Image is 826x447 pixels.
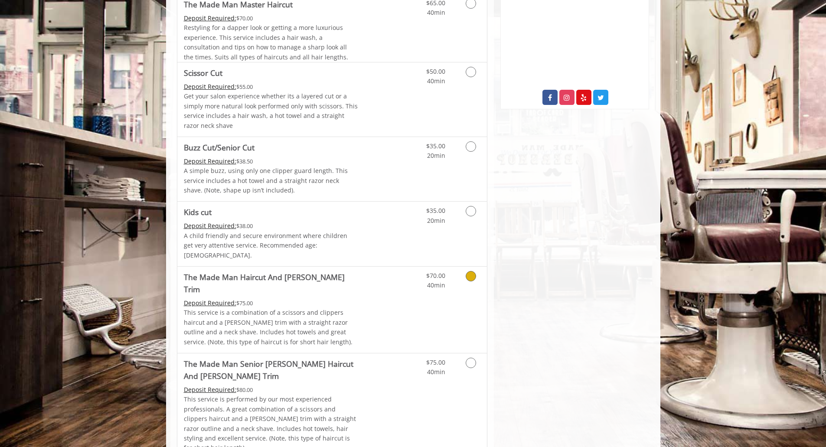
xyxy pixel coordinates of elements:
b: The Made Man Senior [PERSON_NAME] Haircut And [PERSON_NAME] Trim [184,358,358,382]
p: This service is a combination of a scissors and clippers haircut and a [PERSON_NAME] trim with a ... [184,308,358,347]
span: 40min [427,368,445,376]
span: 40min [427,8,445,16]
b: Buzz Cut/Senior Cut [184,141,255,153]
span: Restyling for a dapper look or getting a more luxurious experience. This service includes a hair ... [184,23,348,61]
span: 40min [427,77,445,85]
p: Get your salon experience whether its a layered cut or a simply more natural look performed only ... [184,91,358,131]
span: 20min [427,151,445,160]
span: $50.00 [426,67,445,75]
span: This service needs some Advance to be paid before we block your appointment [184,157,236,165]
p: A simple buzz, using only one clipper guard length. This service includes a hot towel and a strai... [184,166,358,195]
div: $38.50 [184,157,358,166]
span: $35.00 [426,206,445,215]
span: $70.00 [426,271,445,280]
span: $75.00 [426,358,445,366]
span: 40min [427,281,445,289]
b: The Made Man Haircut And [PERSON_NAME] Trim [184,271,358,295]
b: Scissor Cut [184,67,222,79]
span: $35.00 [426,142,445,150]
div: $80.00 [184,385,358,395]
b: Kids cut [184,206,212,218]
span: This service needs some Advance to be paid before we block your appointment [184,14,236,22]
div: $55.00 [184,82,358,91]
span: 20min [427,216,445,225]
span: This service needs some Advance to be paid before we block your appointment [184,299,236,307]
span: This service needs some Advance to be paid before we block your appointment [184,82,236,91]
p: A child friendly and secure environment where children get very attentive service. Recommended ag... [184,231,358,260]
div: $70.00 [184,13,358,23]
div: $38.00 [184,221,358,231]
span: This service needs some Advance to be paid before we block your appointment [184,222,236,230]
div: $75.00 [184,298,358,308]
span: This service needs some Advance to be paid before we block your appointment [184,385,236,394]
